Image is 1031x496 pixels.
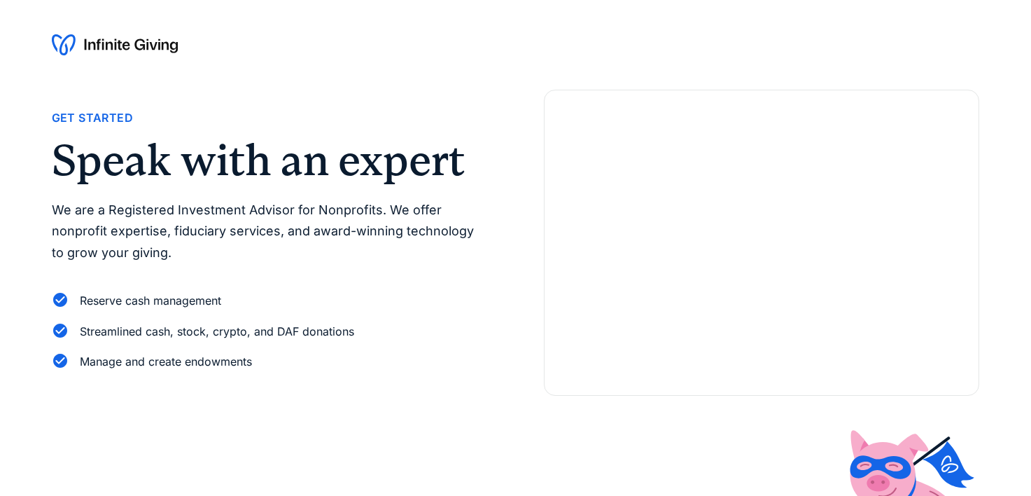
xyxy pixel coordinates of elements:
iframe: Form 0 [567,135,957,373]
h2: Speak with an expert [52,139,488,182]
div: Reserve cash management [80,291,221,310]
div: Get Started [52,109,133,128]
div: Manage and create endowments [80,352,252,371]
div: Streamlined cash, stock, crypto, and DAF donations [80,322,354,341]
p: We are a Registered Investment Advisor for Nonprofits. We offer nonprofit expertise, fiduciary se... [52,200,488,264]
